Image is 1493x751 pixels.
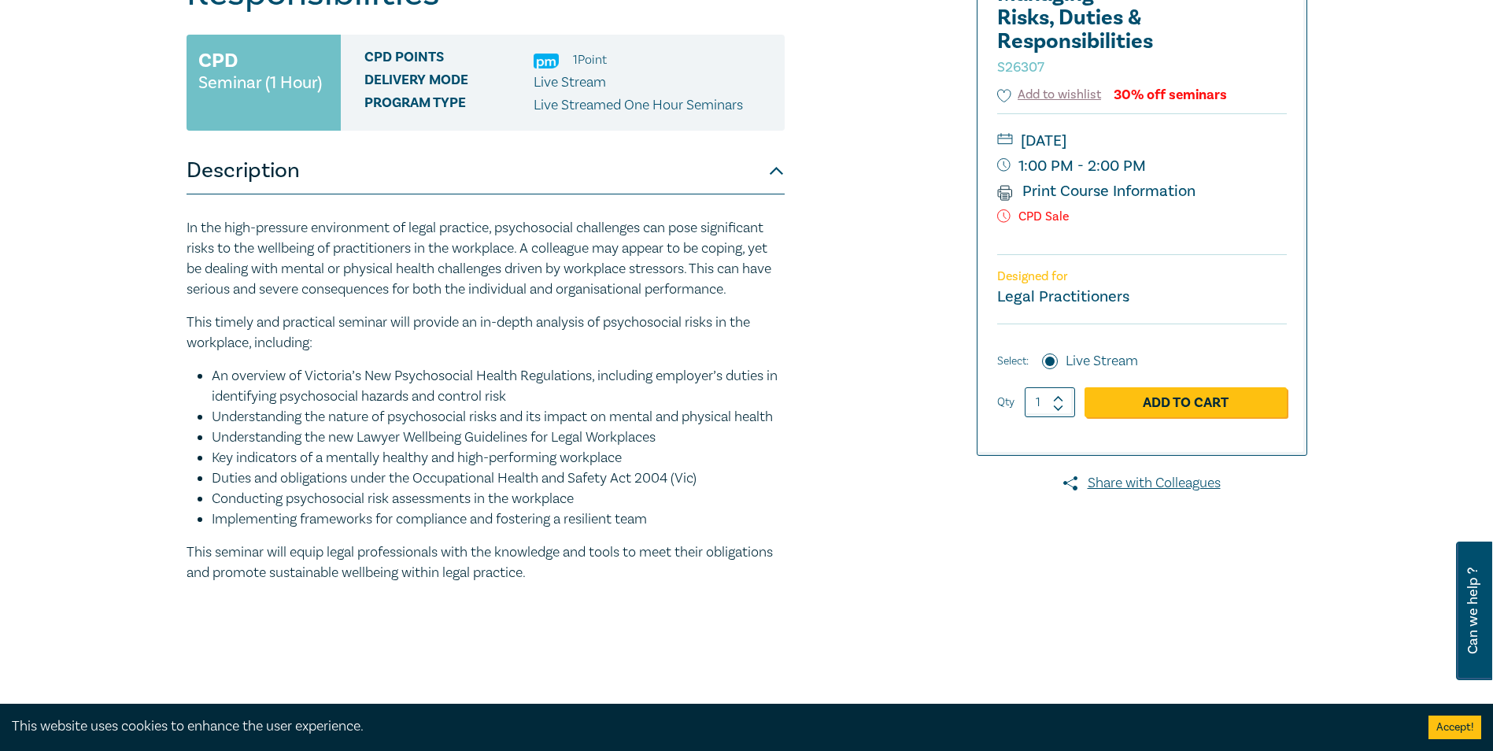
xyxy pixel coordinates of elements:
[534,95,743,116] p: Live Streamed One Hour Seminars
[12,716,1405,737] div: This website uses cookies to enhance the user experience.
[198,75,322,91] small: Seminar (1 Hour)
[212,366,785,407] li: An overview of Victoria’s New Psychosocial Health Regulations, including employer’s duties in ide...
[187,218,785,300] p: In the high-pressure environment of legal practice, psychosocial challenges can pose significant ...
[187,147,785,194] button: Description
[212,509,785,530] li: Implementing frameworks for compliance and fostering a resilient team
[212,468,785,489] li: Duties and obligations under the Occupational Health and Safety Act 2004 (Vic)
[198,46,238,75] h3: CPD
[1066,351,1138,372] label: Live Stream
[997,394,1014,411] label: Qty
[212,489,785,509] li: Conducting psychosocial risk assessments in the workplace
[212,407,785,427] li: Understanding the nature of psychosocial risks and its impact on mental and physical health
[997,86,1102,104] button: Add to wishlist
[1085,387,1287,417] a: Add to Cart
[997,209,1287,224] p: CPD Sale
[187,542,785,583] p: This seminar will equip legal professionals with the knowledge and tools to meet their obligation...
[212,448,785,468] li: Key indicators of a mentally healthy and high-performing workplace
[1465,551,1480,671] span: Can we help ?
[997,287,1129,307] small: Legal Practitioners
[997,128,1287,154] small: [DATE]
[534,54,559,68] img: Practice Management & Business Skills
[1025,387,1075,417] input: 1
[997,181,1196,202] a: Print Course Information
[1114,87,1227,102] div: 30% off seminars
[364,50,534,70] span: CPD Points
[364,95,534,116] span: Program type
[1428,716,1481,739] button: Accept cookies
[997,353,1029,370] span: Select:
[997,154,1287,179] small: 1:00 PM - 2:00 PM
[997,269,1287,284] p: Designed for
[573,50,607,70] li: 1 Point
[534,73,606,91] span: Live Stream
[364,72,534,93] span: Delivery Mode
[187,313,785,353] p: This timely and practical seminar will provide an in-depth analysis of psychosocial risks in the ...
[977,473,1307,494] a: Share with Colleagues
[212,427,785,448] li: Understanding the new Lawyer Wellbeing Guidelines for Legal Workplaces
[997,58,1044,76] small: S26307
